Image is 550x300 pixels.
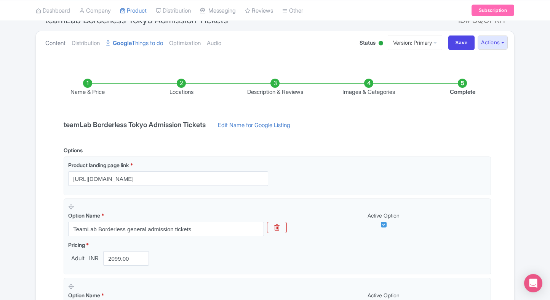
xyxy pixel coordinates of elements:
input: 0.00 [103,251,149,266]
a: Subscription [472,5,514,16]
div: Active [377,38,385,50]
span: Status [360,39,376,47]
div: Options [64,146,83,154]
span: Option Name [68,292,100,298]
a: Edit Name for Google Listing [210,121,298,133]
li: Name & Price [41,79,134,97]
h4: teamLab Borderless Tokyo Admission Tickets [59,121,210,129]
span: Product landing page link [68,162,129,168]
input: Save [448,35,475,50]
li: Complete [416,79,509,97]
span: INR [88,254,100,263]
a: Version: Primary [388,35,442,50]
a: Content [45,31,66,55]
a: Distribution [72,31,100,55]
li: Images & Categories [322,79,416,97]
span: teamLab Borderless Tokyo Admission Tickets [45,15,228,26]
li: Description & Reviews [228,79,322,97]
input: Option Name [68,222,264,236]
span: Option Name [68,212,100,219]
a: Audio [207,31,221,55]
span: Pricing [68,242,85,248]
span: Active Option [368,292,400,298]
li: Locations [134,79,228,97]
a: Optimization [169,31,201,55]
input: Product landing page link [68,171,268,186]
div: Open Intercom Messenger [524,274,542,292]
button: Actions [478,35,508,50]
strong: Google [113,39,132,48]
span: Active Option [368,212,400,219]
span: Adult [68,254,88,263]
a: GoogleThings to do [106,31,163,55]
